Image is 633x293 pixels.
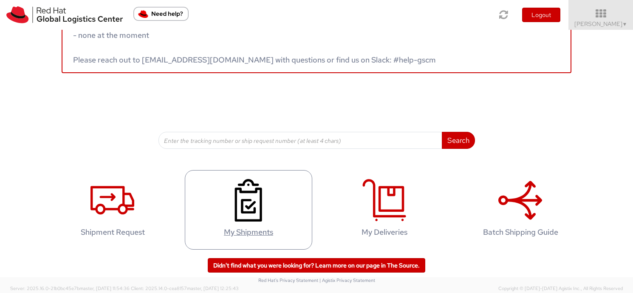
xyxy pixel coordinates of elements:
[498,285,623,292] span: Copyright © [DATE]-[DATE] Agistix Inc., All Rights Reserved
[208,258,425,273] a: Didn't find what you were looking for? Learn more on our page in The Source.
[457,170,584,250] a: Batch Shipping Guide
[187,285,239,291] span: master, [DATE] 12:25:43
[58,228,167,236] h4: Shipment Request
[319,277,375,283] a: | Agistix Privacy Statement
[258,277,318,283] a: Red Hat's Privacy Statement
[574,20,627,28] span: [PERSON_NAME]
[10,285,130,291] span: Server: 2025.16.0-21b0bc45e7b
[62,4,571,73] a: Service disruptions - none at the moment Please reach out to [EMAIL_ADDRESS][DOMAIN_NAME] with qu...
[330,228,439,236] h4: My Deliveries
[522,8,560,22] button: Logout
[466,228,575,236] h4: Batch Shipping Guide
[73,30,436,65] span: - none at the moment Please reach out to [EMAIL_ADDRESS][DOMAIN_NAME] with questions or find us o...
[6,6,123,23] img: rh-logistics-00dfa346123c4ec078e1.svg
[321,170,448,250] a: My Deliveries
[133,7,189,21] button: Need help?
[158,132,442,149] input: Enter the tracking number or ship request number (at least 4 chars)
[194,228,303,236] h4: My Shipments
[185,170,312,250] a: My Shipments
[79,285,130,291] span: master, [DATE] 11:54:36
[131,285,239,291] span: Client: 2025.14.0-cea8157
[442,132,475,149] button: Search
[622,21,627,28] span: ▼
[49,170,176,250] a: Shipment Request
